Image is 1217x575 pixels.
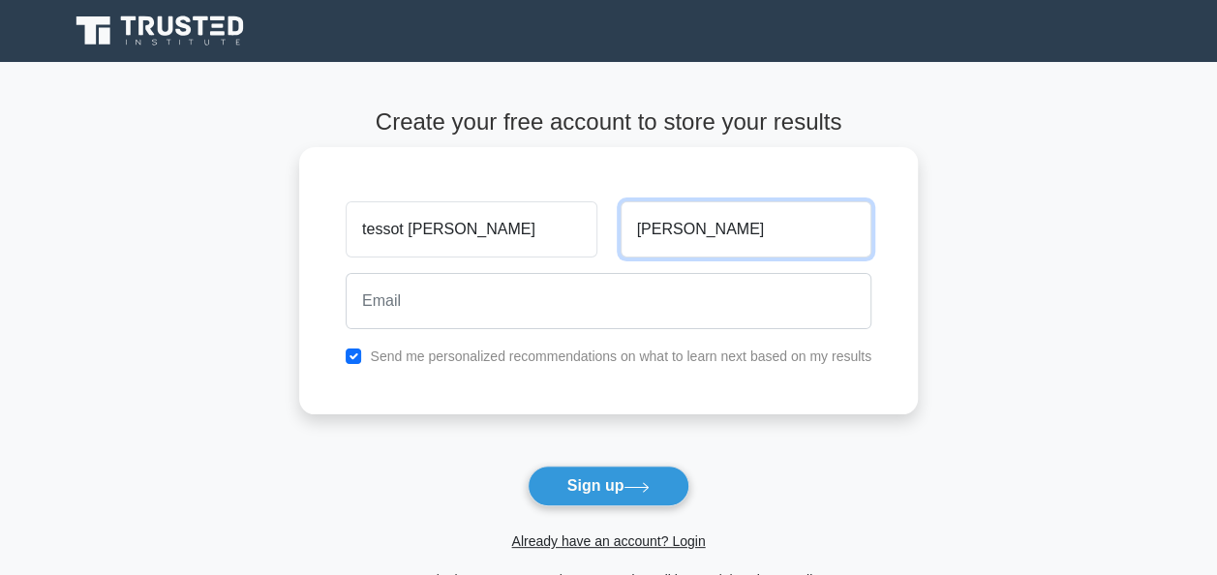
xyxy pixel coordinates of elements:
[621,201,871,257] input: Last name
[370,348,871,364] label: Send me personalized recommendations on what to learn next based on my results
[346,273,871,329] input: Email
[511,533,705,549] a: Already have an account? Login
[346,201,596,257] input: First name
[528,466,690,506] button: Sign up
[299,108,918,136] h4: Create your free account to store your results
